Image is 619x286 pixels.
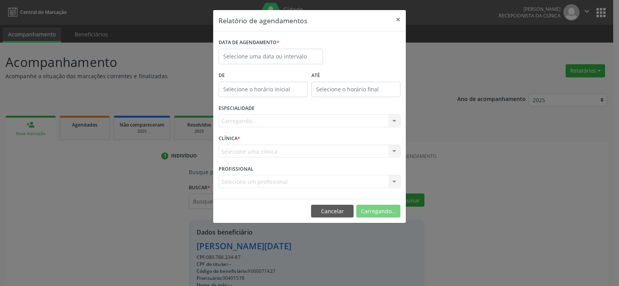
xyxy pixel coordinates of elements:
input: Selecione o horário inicial [219,82,308,97]
label: ATÉ [311,70,400,82]
button: Carregando... [356,205,400,218]
input: Selecione uma data ou intervalo [219,49,323,64]
label: PROFISSIONAL [219,163,253,175]
label: ESPECIALIDADE [219,103,255,115]
input: Selecione o horário final [311,82,400,97]
label: DATA DE AGENDAMENTO [219,37,279,49]
label: De [219,70,308,82]
h5: Relatório de agendamentos [219,15,307,26]
button: Close [390,10,406,29]
label: CLÍNICA [219,133,240,145]
button: Cancelar [311,205,354,218]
